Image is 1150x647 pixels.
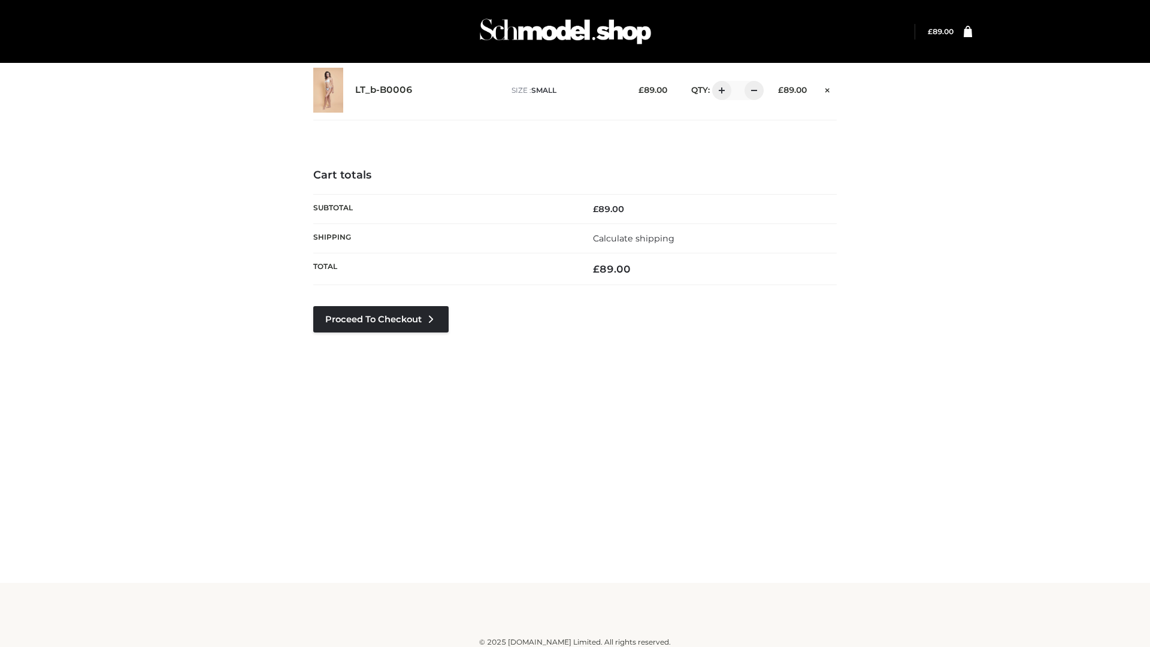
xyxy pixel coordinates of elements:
bdi: 89.00 [593,204,624,214]
span: £ [778,85,783,95]
bdi: 89.00 [638,85,667,95]
bdi: 89.00 [778,85,807,95]
p: size : [512,85,620,96]
span: SMALL [531,86,556,95]
a: Remove this item [819,81,837,96]
span: £ [928,27,933,36]
bdi: 89.00 [928,27,954,36]
th: Subtotal [313,194,575,223]
a: £89.00 [928,27,954,36]
a: Calculate shipping [593,233,674,244]
th: Total [313,253,575,285]
a: Proceed to Checkout [313,306,449,332]
img: LT_b-B0006 - SMALL [313,68,343,113]
div: QTY: [679,81,759,100]
span: £ [593,204,598,214]
a: LT_b-B0006 [355,84,413,96]
h4: Cart totals [313,169,837,182]
img: Schmodel Admin 964 [476,8,655,55]
span: £ [638,85,644,95]
bdi: 89.00 [593,263,631,275]
span: £ [593,263,600,275]
th: Shipping [313,223,575,253]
